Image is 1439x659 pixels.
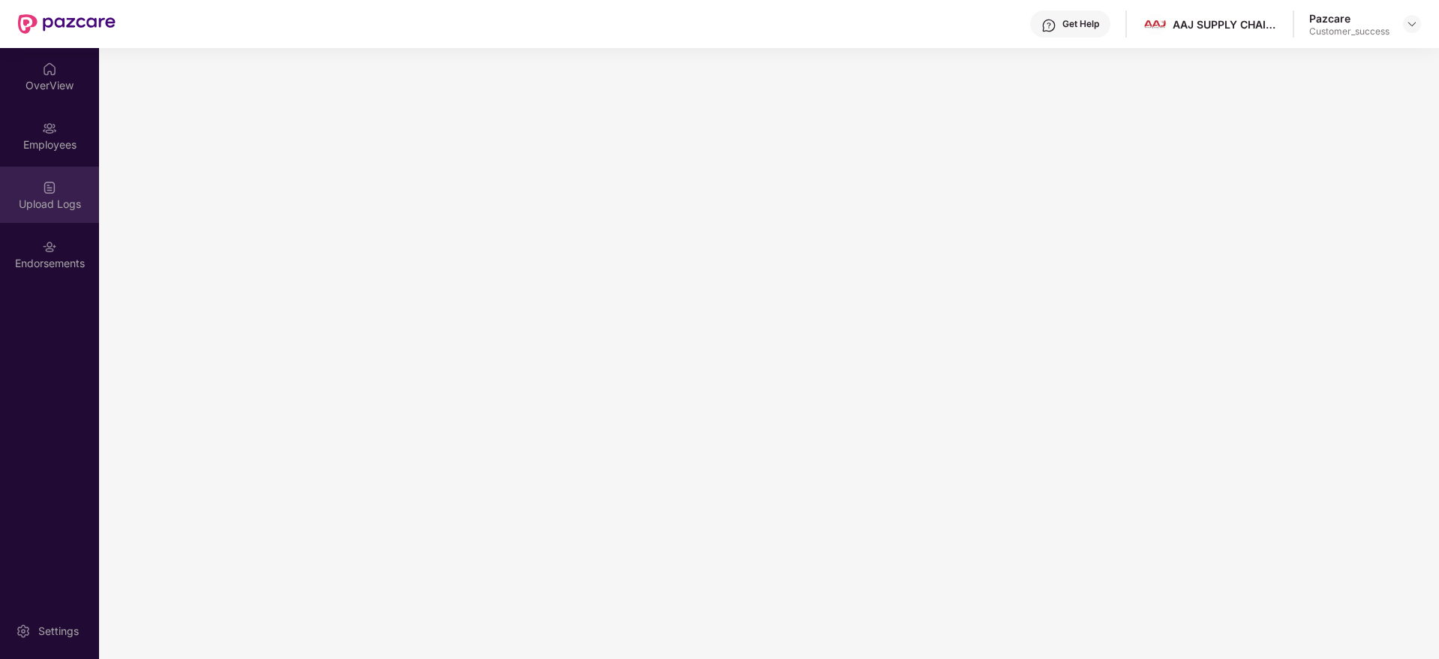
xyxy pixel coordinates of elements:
img: svg+xml;base64,PHN2ZyBpZD0iU2V0dGluZy0yMHgyMCIgeG1sbnM9Imh0dHA6Ly93d3cudzMub3JnLzIwMDAvc3ZnIiB3aW... [16,624,31,639]
img: svg+xml;base64,PHN2ZyBpZD0iSGVscC0zMngzMiIgeG1sbnM9Imh0dHA6Ly93d3cudzMub3JnLzIwMDAvc3ZnIiB3aWR0aD... [1041,18,1056,33]
img: aaj%20logo%20v11.1%202.0.jpg [1144,14,1166,35]
div: Pazcare [1309,11,1389,26]
img: svg+xml;base64,PHN2ZyBpZD0iVXBsb2FkX0xvZ3MiIGRhdGEtbmFtZT0iVXBsb2FkIExvZ3MiIHhtbG5zPSJodHRwOi8vd3... [42,180,57,195]
img: svg+xml;base64,PHN2ZyBpZD0iRHJvcGRvd24tMzJ4MzIiIHhtbG5zPSJodHRwOi8vd3d3LnczLm9yZy8yMDAwL3N2ZyIgd2... [1406,18,1418,30]
img: svg+xml;base64,PHN2ZyBpZD0iRW1wbG95ZWVzIiB4bWxucz0iaHR0cDovL3d3dy53My5vcmcvMjAwMC9zdmciIHdpZHRoPS... [42,121,57,136]
img: New Pazcare Logo [18,14,116,34]
div: Get Help [1062,18,1099,30]
div: Customer_success [1309,26,1389,38]
div: AAJ SUPPLY CHAIN MANAGEMENT PRIVATE LIMITED [1173,17,1278,32]
div: Settings [34,624,83,639]
img: svg+xml;base64,PHN2ZyBpZD0iSG9tZSIgeG1sbnM9Imh0dHA6Ly93d3cudzMub3JnLzIwMDAvc3ZnIiB3aWR0aD0iMjAiIG... [42,62,57,77]
img: svg+xml;base64,PHN2ZyBpZD0iRW5kb3JzZW1lbnRzIiB4bWxucz0iaHR0cDovL3d3dy53My5vcmcvMjAwMC9zdmciIHdpZH... [42,239,57,254]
